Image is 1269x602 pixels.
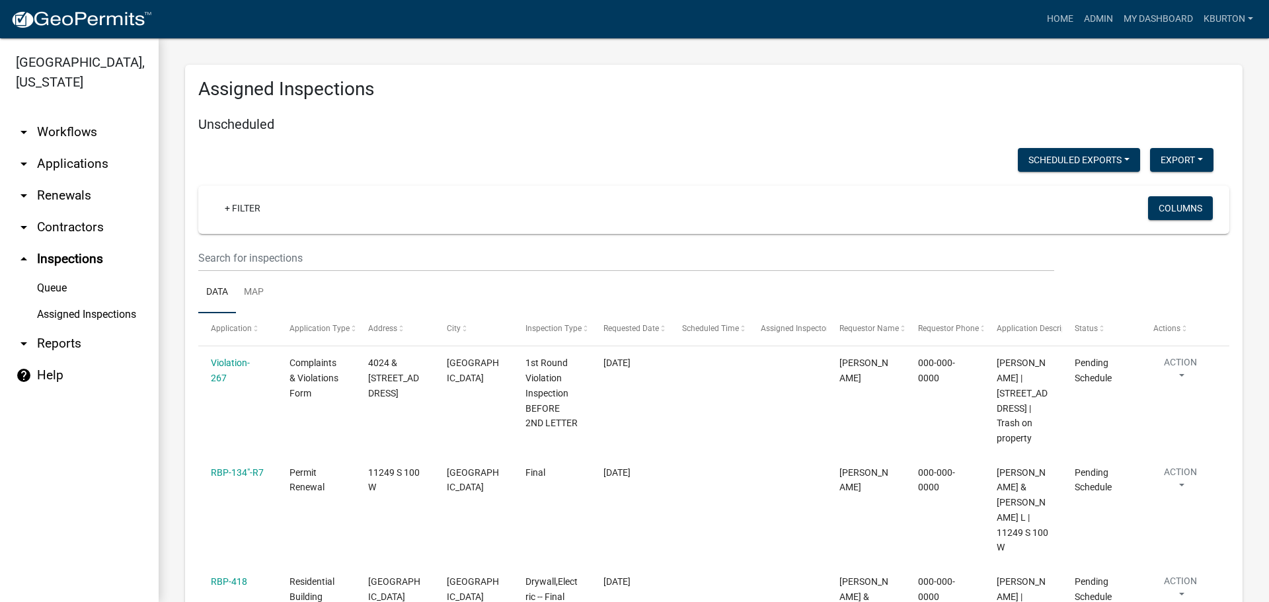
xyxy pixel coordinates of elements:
[1079,7,1118,32] a: Admin
[1018,148,1140,172] button: Scheduled Exports
[918,324,979,333] span: Requestor Phone
[827,313,905,345] datatable-header-cell: Requestor Name
[1042,7,1079,32] a: Home
[16,156,32,172] i: arrow_drop_down
[16,219,32,235] i: arrow_drop_down
[434,313,513,345] datatable-header-cell: City
[603,576,631,587] span: 08/28/2025
[997,357,1048,443] span: Cooper, Jerry L Sr | 4024 & 4032 N WATER ST | Trash on property
[1118,7,1198,32] a: My Dashboard
[1062,313,1141,345] datatable-header-cell: Status
[1198,7,1258,32] a: kburton
[603,357,631,368] span: 11/27/2023
[670,313,748,345] datatable-header-cell: Scheduled Time
[1153,465,1208,498] button: Action
[211,357,250,383] a: Violation-267
[682,324,739,333] span: Scheduled Time
[983,313,1062,345] datatable-header-cell: Application Description
[918,576,955,602] span: 000-000-0000
[447,357,499,383] span: MEXICO
[1148,196,1213,220] button: Columns
[277,313,356,345] datatable-header-cell: Application Type
[525,467,545,478] span: Final
[1141,313,1219,345] datatable-header-cell: Actions
[289,467,325,493] span: Permit Renewal
[368,467,420,493] span: 11249 S 100 W
[198,313,277,345] datatable-header-cell: Application
[1153,356,1208,389] button: Action
[512,313,591,345] datatable-header-cell: Inspection Type
[198,78,1229,100] h3: Assigned Inspections
[16,336,32,352] i: arrow_drop_down
[1075,576,1112,602] span: Pending Schedule
[997,324,1080,333] span: Application Description
[368,324,397,333] span: Address
[198,245,1054,272] input: Search for inspections
[1150,148,1213,172] button: Export
[198,272,236,314] a: Data
[198,116,1229,132] h5: Unscheduled
[748,313,827,345] datatable-header-cell: Assigned Inspector
[918,467,955,493] span: 000-000-0000
[1075,467,1112,493] span: Pending Schedule
[16,367,32,383] i: help
[211,467,264,478] a: RBP-134"-R7
[16,124,32,140] i: arrow_drop_down
[525,324,582,333] span: Inspection Type
[525,357,578,428] span: 1st Round Violation Inspection BEFORE 2ND LETTER
[211,324,252,333] span: Application
[761,324,829,333] span: Assigned Inspector
[603,467,631,478] span: 06/17/2025
[1075,357,1112,383] span: Pending Schedule
[918,357,955,383] span: 000-000-0000
[214,196,271,220] a: + Filter
[356,313,434,345] datatable-header-cell: Address
[591,313,670,345] datatable-header-cell: Requested Date
[16,251,32,267] i: arrow_drop_up
[447,576,499,602] span: PERU
[289,324,350,333] span: Application Type
[839,357,888,383] span: Megan Mongosa
[839,324,899,333] span: Requestor Name
[1075,324,1098,333] span: Status
[447,324,461,333] span: City
[839,467,888,493] span: Corey
[211,576,247,587] a: RBP-418
[368,357,419,398] span: 4024 & 4032 N WATER ST
[1153,324,1180,333] span: Actions
[16,188,32,204] i: arrow_drop_down
[236,272,272,314] a: Map
[289,357,338,398] span: Complaints & Violations Form
[447,467,499,493] span: Bunker Hill
[603,324,659,333] span: Requested Date
[997,467,1048,553] span: KEITH, JOHN D & JONI L | 11249 S 100 W
[905,313,984,345] datatable-header-cell: Requestor Phone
